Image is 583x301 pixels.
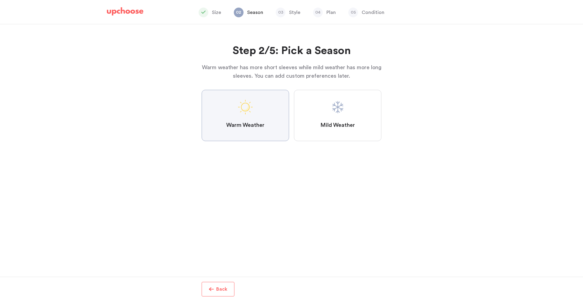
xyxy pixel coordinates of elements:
[226,122,264,129] span: Warm Weather
[289,9,300,16] p: Style
[202,282,234,296] button: Back
[313,8,323,17] span: 04
[362,9,384,16] p: Condition
[212,9,221,16] p: Size
[276,8,285,17] span: 03
[107,7,143,19] a: UpChoose
[202,44,381,58] h2: Step 2/5: Pick a Season
[326,9,336,16] p: Plan
[247,9,263,16] p: Season
[216,286,227,293] p: Back
[348,8,358,17] span: 05
[107,7,143,16] img: UpChoose
[234,8,244,17] span: 02
[202,63,381,80] p: Warm weather has more short sleeves while mild weather has more long sleeves. You can add custom ...
[320,122,355,129] span: Mild Weather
